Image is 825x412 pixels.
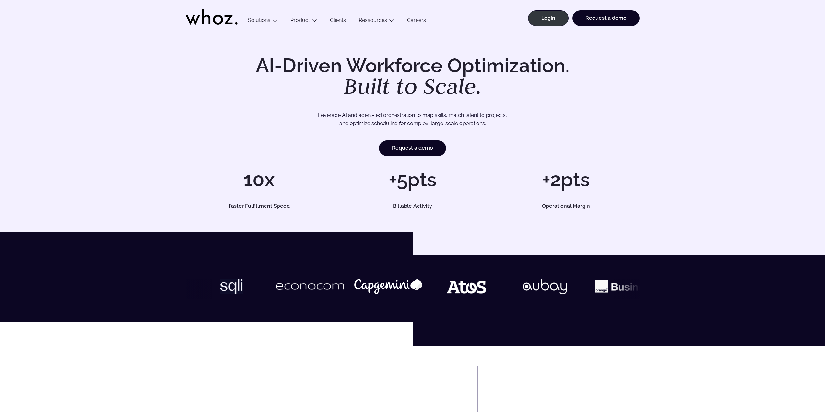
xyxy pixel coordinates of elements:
h1: AI-Driven Workforce Optimization. [247,56,579,97]
a: Product [290,17,310,23]
button: Product [284,17,324,26]
h1: +5pts [339,170,486,189]
h1: 10x [186,170,333,189]
h5: Operational Margin [500,204,632,209]
h5: Billable Activity [347,204,479,209]
h5: Faster Fulfillment Speed [193,204,325,209]
em: Built to Scale. [344,72,482,100]
a: Login [528,10,569,26]
a: Ressources [359,17,387,23]
button: Ressources [352,17,401,26]
button: Solutions [242,17,284,26]
a: Careers [401,17,432,26]
p: Leverage AI and agent-led orchestration to map skills, match talent to projects, and optimize sch... [208,111,617,128]
a: Clients [324,17,352,26]
a: Request a demo [379,140,446,156]
h1: +2pts [492,170,639,189]
a: Request a demo [572,10,640,26]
